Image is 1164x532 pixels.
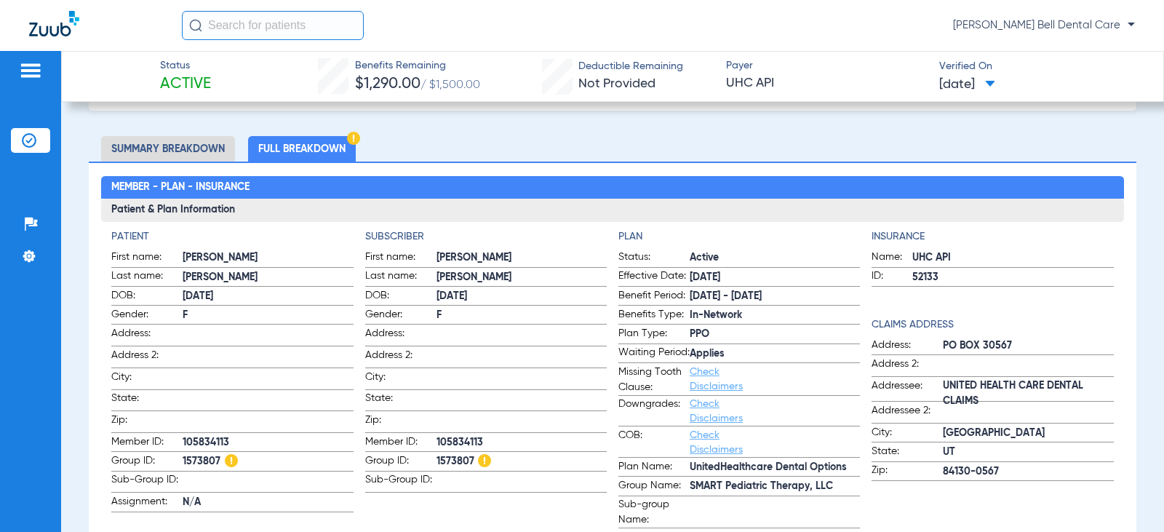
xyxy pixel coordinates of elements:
span: Downgrades: [618,397,690,426]
span: Last name: [111,269,183,286]
span: Group ID: [111,453,183,471]
h4: Patient [111,229,353,245]
span: [DATE] [183,289,353,304]
span: State: [111,391,183,410]
span: DOB: [111,288,183,306]
span: $1,290.00 [355,76,420,92]
span: Benefits Type: [618,307,690,325]
img: Zuub Logo [29,11,79,36]
span: Waiting Period: [618,345,690,362]
input: Search for patients [182,11,364,40]
span: Last name: [365,269,436,286]
span: Assignment: [111,494,183,512]
span: City: [111,370,183,389]
span: UNITED HEALTH CARE DENTAL CLAIMS [943,386,1113,401]
span: [GEOGRAPHIC_DATA] [943,426,1113,441]
span: [DATE] [939,76,995,94]
span: Sub-Group ID: [111,472,183,492]
span: [PERSON_NAME] Bell Dental Care [953,18,1135,33]
img: Hazard [478,454,491,467]
span: First name: [111,250,183,267]
span: 1573807 [436,454,607,469]
span: 52133 [912,270,1113,285]
span: Address: [111,326,183,346]
span: Payer [726,58,927,74]
span: Address: [365,326,436,346]
img: Hazard [225,454,238,467]
span: Applies [690,346,860,362]
li: Full Breakdown [248,136,356,162]
span: UHC API [912,250,1113,266]
span: Effective Date: [618,269,690,286]
span: [DATE] [690,270,860,285]
span: [PERSON_NAME] [436,250,607,266]
span: UT [943,445,1113,460]
span: Addressee 2: [872,403,943,423]
span: Benefit Period: [618,288,690,306]
span: State: [365,391,436,410]
span: Deductible Remaining [578,59,683,74]
a: Check Disclaimers [690,367,743,392]
li: Summary Breakdown [101,136,235,162]
a: Check Disclaimers [690,399,743,424]
h4: Insurance [872,229,1113,245]
img: Hazard [347,132,360,145]
span: Zip: [365,413,436,432]
h4: Claims Address [872,317,1113,333]
span: Group ID: [365,453,436,471]
span: [PERSON_NAME] [436,270,607,285]
span: Missing Tooth Clause: [618,365,690,395]
span: / $1,500.00 [420,79,480,91]
span: In-Network [690,308,860,323]
span: Status [160,58,211,74]
span: UnitedHealthcare Dental Options [690,460,860,475]
img: Search Icon [189,19,202,32]
span: F [183,308,353,323]
a: Check Disclaimers [690,430,743,455]
span: City: [872,425,943,442]
span: [DATE] [436,289,607,304]
span: Member ID: [365,434,436,452]
span: PO BOX 30567 [943,338,1113,354]
span: N/A [183,495,353,510]
span: Gender: [365,307,436,325]
span: Benefits Remaining [355,58,480,74]
span: Sub-group Name: [618,497,690,528]
span: Plan Name: [618,459,690,477]
span: Zip: [111,413,183,432]
h2: Member - Plan - Insurance [101,176,1123,199]
span: Address: [872,338,943,355]
span: UHC API [726,74,927,92]
span: [DATE] - [DATE] [690,289,860,304]
app-breakdown-title: Plan [618,229,860,245]
span: Group Name: [618,478,690,496]
span: Address 2: [872,357,943,376]
iframe: Chat Widget [1091,462,1164,532]
span: Zip: [872,463,943,480]
span: DOB: [365,288,436,306]
span: ID: [872,269,912,286]
span: 1573807 [183,454,353,469]
span: [PERSON_NAME] [183,270,353,285]
span: Status: [618,250,690,267]
span: Address 2: [365,348,436,368]
span: 105834113 [436,435,607,450]
span: Plan Type: [618,326,690,344]
span: Address 2: [111,348,183,368]
span: Gender: [111,307,183,325]
span: First name: [365,250,436,267]
span: 105834113 [183,435,353,450]
h3: Patient & Plan Information [101,199,1123,222]
span: City: [365,370,436,389]
span: Member ID: [111,434,183,452]
span: F [436,308,607,323]
span: Name: [872,250,912,267]
h4: Subscriber [365,229,607,245]
span: COB: [618,428,690,457]
span: Not Provided [578,77,655,90]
